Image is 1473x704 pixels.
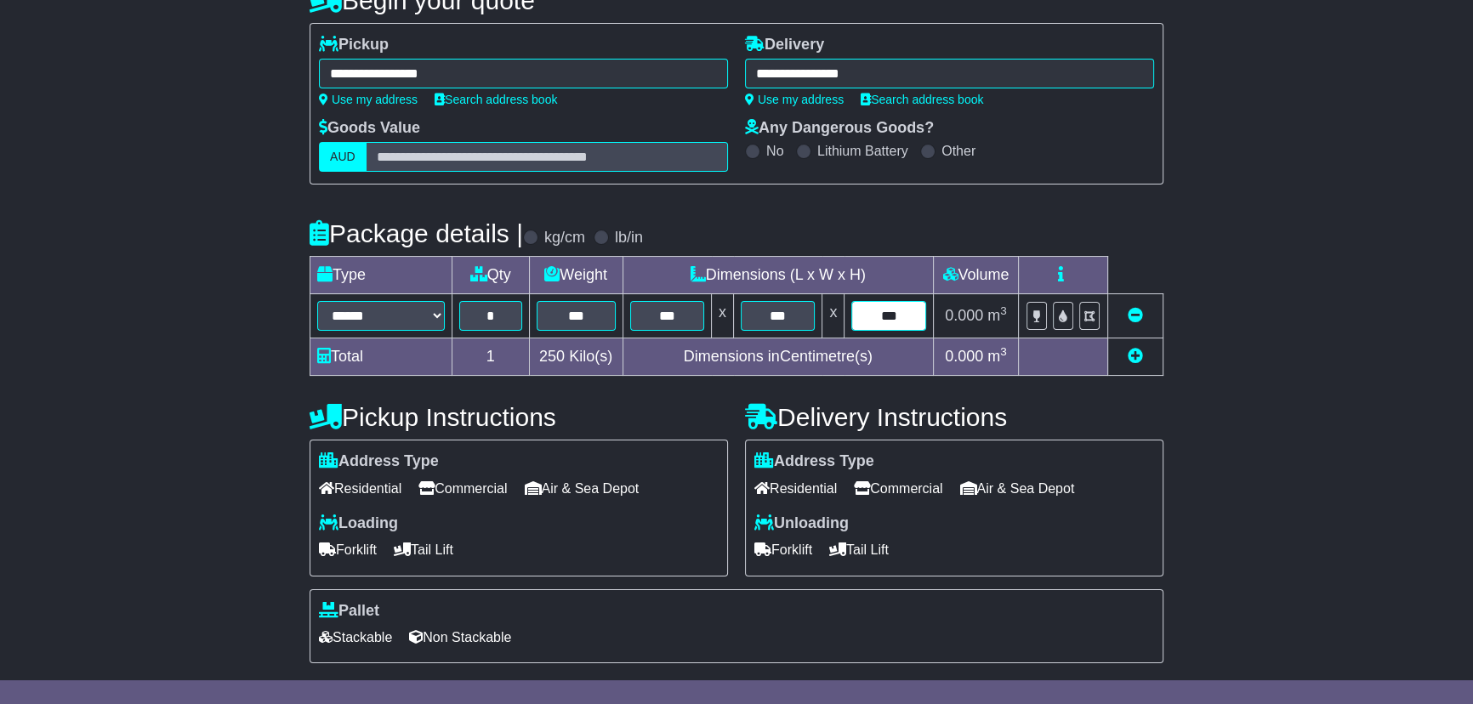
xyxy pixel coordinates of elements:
[394,537,453,563] span: Tail Lift
[1128,348,1143,365] a: Add new item
[987,307,1007,324] span: m
[319,119,420,138] label: Goods Value
[754,475,837,502] span: Residential
[310,403,728,431] h4: Pickup Instructions
[615,229,643,247] label: lb/in
[319,602,379,621] label: Pallet
[945,307,983,324] span: 0.000
[418,475,507,502] span: Commercial
[319,142,367,172] label: AUD
[829,537,889,563] span: Tail Lift
[933,257,1018,294] td: Volume
[409,624,511,650] span: Non Stackable
[1000,304,1007,317] sup: 3
[319,624,392,650] span: Stackable
[310,338,452,376] td: Total
[817,143,908,159] label: Lithium Battery
[854,475,942,502] span: Commercial
[319,36,389,54] label: Pickup
[754,452,874,471] label: Address Type
[319,475,401,502] span: Residential
[623,338,933,376] td: Dimensions in Centimetre(s)
[319,537,377,563] span: Forklift
[1000,345,1007,358] sup: 3
[319,93,418,106] a: Use my address
[539,348,565,365] span: 250
[745,93,844,106] a: Use my address
[960,475,1075,502] span: Air & Sea Depot
[945,348,983,365] span: 0.000
[766,143,783,159] label: No
[525,475,640,502] span: Air & Sea Depot
[822,294,845,338] td: x
[310,257,452,294] td: Type
[435,93,557,106] a: Search address book
[1128,307,1143,324] a: Remove this item
[452,338,530,376] td: 1
[941,143,975,159] label: Other
[452,257,530,294] td: Qty
[623,257,933,294] td: Dimensions (L x W x H)
[310,219,523,247] h4: Package details |
[861,93,983,106] a: Search address book
[745,36,824,54] label: Delivery
[987,348,1007,365] span: m
[745,403,1163,431] h4: Delivery Instructions
[544,229,585,247] label: kg/cm
[529,338,623,376] td: Kilo(s)
[712,294,734,338] td: x
[754,514,849,533] label: Unloading
[754,537,812,563] span: Forklift
[319,514,398,533] label: Loading
[319,452,439,471] label: Address Type
[745,119,934,138] label: Any Dangerous Goods?
[529,257,623,294] td: Weight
